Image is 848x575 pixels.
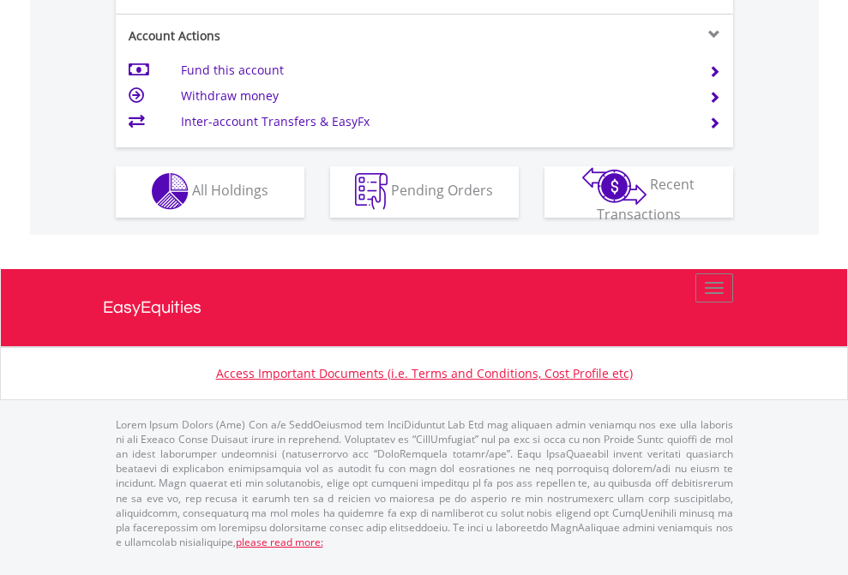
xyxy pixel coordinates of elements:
[152,173,189,210] img: holdings-wht.png
[116,27,424,45] div: Account Actions
[330,166,519,218] button: Pending Orders
[582,167,647,205] img: transactions-zar-wht.png
[192,181,268,200] span: All Holdings
[597,175,695,224] span: Recent Transactions
[181,83,688,109] td: Withdraw money
[236,535,323,549] a: please read more:
[181,109,688,135] td: Inter-account Transfers & EasyFx
[216,365,633,381] a: Access Important Documents (i.e. Terms and Conditions, Cost Profile etc)
[116,166,304,218] button: All Holdings
[181,57,688,83] td: Fund this account
[103,269,746,346] a: EasyEquities
[355,173,388,210] img: pending_instructions-wht.png
[544,166,733,218] button: Recent Transactions
[391,181,493,200] span: Pending Orders
[116,417,733,549] p: Lorem Ipsum Dolors (Ame) Con a/e SeddOeiusmod tem InciDiduntut Lab Etd mag aliquaen admin veniamq...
